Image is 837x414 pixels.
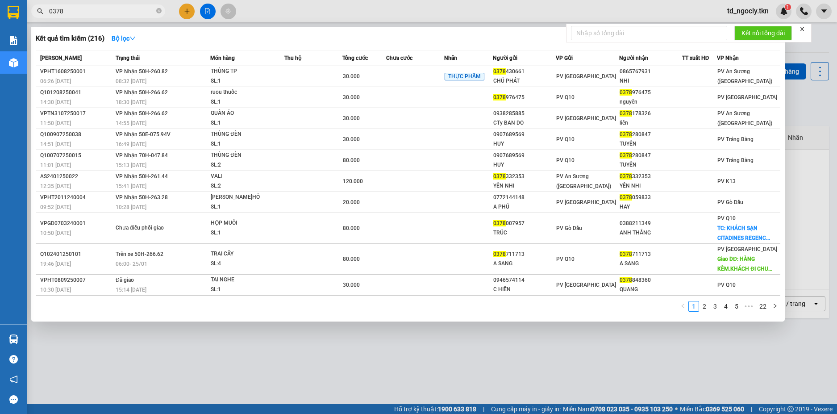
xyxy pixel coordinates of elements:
[493,173,506,180] span: 0378
[772,303,778,309] span: right
[116,131,171,138] span: VP Nhận 50E-075.94V
[40,250,113,259] div: Q102401250101
[620,219,682,228] div: 0388211349
[734,26,792,40] button: Kết nối tổng đài
[129,35,136,42] span: down
[116,141,146,147] span: 16:49 [DATE]
[104,31,143,46] button: Bộ lọcdown
[493,118,555,128] div: CTy BAN DO
[556,73,616,79] span: PV [GEOGRAPHIC_DATA]
[8,6,19,19] img: logo-vxr
[343,94,360,100] span: 30.000
[717,256,772,272] span: Giao DĐ: HÀNG KÈM.KHÁCH ĐI CHU...
[720,301,731,312] li: 4
[620,285,682,294] div: QUANG
[116,223,183,233] div: Chưa điều phối giao
[620,251,632,257] span: 0378
[211,249,278,259] div: TRAI CÂY
[40,193,113,202] div: VPHT2011240004
[717,246,777,252] span: PV [GEOGRAPHIC_DATA]
[9,395,18,404] span: message
[717,110,772,126] span: PV An Sương ([GEOGRAPHIC_DATA])
[116,78,146,84] span: 08:32 [DATE]
[620,118,682,128] div: liên
[343,199,360,205] span: 20.000
[343,225,360,231] span: 80.000
[40,172,113,181] div: AS2401250022
[40,109,113,118] div: VPTN3107250017
[620,172,682,181] div: 332353
[620,76,682,86] div: NHI
[40,219,113,228] div: VPGD0703240001
[493,76,555,86] div: CHÚ PHÁT
[571,26,727,40] input: Nhập số tổng đài
[493,55,517,61] span: Người gửi
[211,97,278,107] div: SL: 1
[343,256,360,262] span: 80.000
[688,301,699,312] li: 1
[620,228,682,238] div: ANH THẮNG
[40,162,71,168] span: 11:01 [DATE]
[493,160,555,170] div: HUY
[211,228,278,238] div: SL: 1
[211,218,278,228] div: HỘP MUỐI
[211,192,278,202] div: [PERSON_NAME]HỒ
[40,204,71,210] span: 09:52 [DATE]
[40,130,113,139] div: Q100907250038
[116,183,146,189] span: 15:41 [DATE]
[9,58,18,67] img: warehouse-icon
[40,261,71,267] span: 19:46 [DATE]
[556,136,575,142] span: PV Q10
[493,250,555,259] div: 711713
[40,67,113,76] div: VPHT1608250001
[556,173,611,189] span: PV An Sương ([GEOGRAPHIC_DATA])
[493,251,506,257] span: 0378
[211,76,278,86] div: SL: 1
[493,285,555,294] div: C HIỀN
[116,99,146,105] span: 18:30 [DATE]
[717,68,772,84] span: PV An Sương ([GEOGRAPHIC_DATA])
[493,68,506,75] span: 0378
[620,151,682,160] div: 280847
[620,109,682,118] div: 178326
[493,202,555,212] div: A PHÚ
[116,204,146,210] span: 10:28 [DATE]
[40,141,71,147] span: 14:51 [DATE]
[742,301,756,312] span: •••
[682,55,709,61] span: TT xuất HĐ
[710,301,720,311] a: 3
[40,78,71,84] span: 06:26 [DATE]
[116,152,168,159] span: VP Nhận 70H-047.84
[493,193,555,202] div: 0772144148
[732,301,741,311] a: 5
[678,301,688,312] button: left
[9,36,18,45] img: solution-icon
[211,88,278,97] div: ruou thuốc
[556,115,616,121] span: PV [GEOGRAPHIC_DATA]
[9,355,18,364] span: question-circle
[40,183,71,189] span: 12:35 [DATE]
[620,67,682,76] div: 0865767931
[343,136,360,142] span: 30.000
[343,73,360,79] span: 30.000
[210,55,235,61] span: Món hàng
[211,181,278,191] div: SL: 2
[211,285,278,295] div: SL: 1
[620,110,632,117] span: 0378
[556,199,616,205] span: PV [GEOGRAPHIC_DATA]
[211,151,278,160] div: THÙNG ĐÈN
[112,35,136,42] strong: Bộ lọc
[116,162,146,168] span: 15:13 [DATE]
[36,34,104,43] h3: Kết quả tìm kiếm ( 216 )
[493,276,555,285] div: 0946574114
[620,131,632,138] span: 0378
[116,110,168,117] span: VP Nhận 50H-266.62
[211,139,278,149] div: SL: 1
[620,173,632,180] span: 0378
[770,301,780,312] li: Next Page
[710,301,720,312] li: 3
[493,130,555,139] div: 0907689569
[49,6,154,16] input: Tìm tên, số ĐT hoặc mã đơn
[717,55,739,61] span: VP Nhận
[445,73,484,81] span: THỰC PHẨM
